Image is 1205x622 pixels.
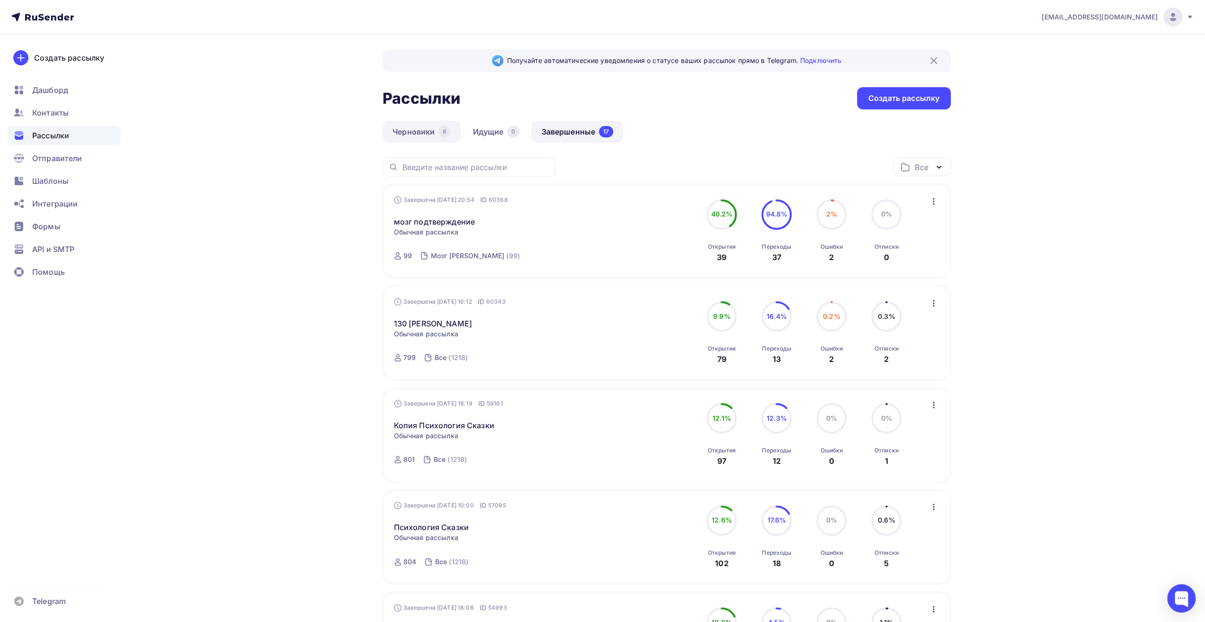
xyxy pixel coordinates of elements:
[762,447,791,454] div: Переходы
[762,243,791,251] div: Переходы
[715,558,728,569] div: 102
[881,414,892,422] span: 0%
[403,557,416,567] div: 804
[32,266,65,278] span: Помощь
[881,210,892,218] span: 0%
[434,350,469,365] a: Все (1218)
[32,84,68,96] span: Дашборд
[826,210,837,218] span: 2%
[448,353,468,362] div: (1218)
[800,56,841,64] a: Подключить
[32,221,60,232] span: Формы
[486,297,506,306] span: 60343
[829,252,834,263] div: 2
[394,227,458,237] span: Обычная рассылка
[820,549,843,557] div: Ошибки
[826,516,837,524] span: 0%
[431,251,505,261] div: Мозг [PERSON_NAME]
[884,252,889,263] div: 0
[8,217,120,236] a: Формы
[829,353,834,365] div: 2
[762,549,791,557] div: Переходы
[394,216,475,227] a: мозг подтверждение
[773,455,781,467] div: 12
[507,56,841,65] span: Получайте автоматические уведомления о статусе ваших рассылок прямо в Telegram.
[773,353,781,365] div: 13
[8,126,120,145] a: Рассылки
[34,52,104,63] div: Создать рассылку
[767,516,786,524] span: 17.6%
[32,198,78,209] span: Интеграции
[599,126,613,137] div: 17
[717,455,726,467] div: 97
[826,414,837,422] span: 0%
[708,549,736,557] div: Открытия
[1042,12,1158,22] span: [EMAIL_ADDRESS][DOMAIN_NAME]
[506,251,520,261] div: (99)
[394,297,506,306] div: Завершена [DATE] 16:12
[32,175,68,187] span: Шаблоны
[712,516,732,524] span: 12.6%
[875,243,899,251] div: Отписки
[383,121,461,143] a: Черновики6
[8,81,120,99] a: Дашборд
[711,210,732,218] span: 40.2%
[32,107,69,118] span: Контакты
[403,455,415,464] div: 801
[480,501,486,510] span: ID
[893,158,951,176] button: Все
[394,533,458,542] span: Обычная рассылка
[884,353,889,365] div: 2
[32,243,74,255] span: API и SMTP
[717,353,726,365] div: 79
[32,130,69,141] span: Рассылки
[1042,8,1194,27] a: [EMAIL_ADDRESS][DOMAIN_NAME]
[820,447,843,454] div: Ошибки
[394,501,506,510] div: Завершена [DATE] 10:00
[394,399,503,408] div: Завершена [DATE] 18:19
[32,153,82,164] span: Отправители
[488,501,506,510] span: 57095
[8,103,120,122] a: Контакты
[8,171,120,190] a: Шаблоны
[773,558,781,569] div: 18
[708,447,736,454] div: Открытия
[875,447,899,454] div: Отписки
[915,162,928,173] div: Все
[489,195,508,205] span: 60368
[438,126,451,137] div: 6
[708,345,736,352] div: Открытия
[394,603,507,613] div: Завершена [DATE] 18:08
[478,297,484,306] span: ID
[403,353,416,362] div: 799
[713,312,731,320] span: 9.9%
[480,603,486,613] span: ID
[708,243,736,251] div: Открытия
[403,251,412,261] div: 99
[435,557,447,567] div: Все
[713,414,731,422] span: 12.1%
[430,248,521,263] a: Мозг [PERSON_NAME] (99)
[875,345,899,352] div: Отписки
[717,252,726,263] div: 39
[434,455,446,464] div: Все
[487,399,503,408] span: 59161
[383,89,460,108] h2: Рассылки
[480,195,487,205] span: ID
[875,549,899,557] div: Отписки
[394,329,458,339] span: Обычная рассылка
[463,121,529,143] a: Идущие0
[394,431,458,441] span: Обычная рассылка
[488,603,507,613] span: 54993
[394,318,472,329] a: 130 [PERSON_NAME]
[447,455,467,464] div: (1218)
[884,558,889,569] div: 5
[766,210,787,218] span: 94.8%
[394,195,508,205] div: Завершена [DATE] 20:54
[772,252,781,263] div: 37
[531,121,623,143] a: Завершенные17
[767,312,787,320] span: 16.4%
[829,558,834,569] div: 0
[394,522,469,533] a: Психология Сказки
[820,345,843,352] div: Ошибки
